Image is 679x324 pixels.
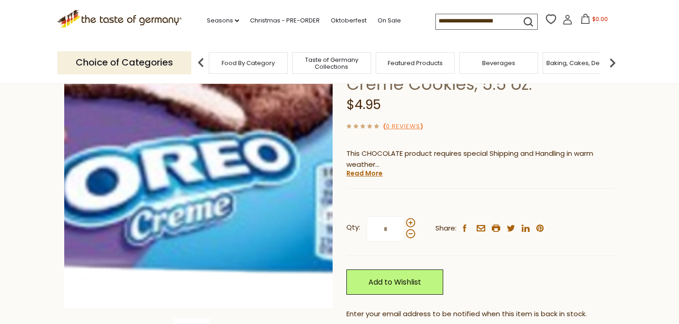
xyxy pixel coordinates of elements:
[592,15,608,23] span: $0.00
[378,16,401,26] a: On Sale
[574,14,613,27] button: $0.00
[207,16,239,26] a: Seasons
[482,60,515,66] a: Beverages
[346,269,443,295] a: Add to Wishlist
[386,122,420,132] a: 0 Reviews
[192,54,210,72] img: previous arrow
[383,122,423,131] span: ( )
[295,56,368,70] a: Taste of Germany Collections
[346,308,615,320] div: Enter your email address to be notified when this item is back in stock.
[546,60,618,66] a: Baking, Cakes, Desserts
[367,216,404,242] input: Qty:
[331,16,367,26] a: Oktoberfest
[250,16,320,26] a: Christmas - PRE-ORDER
[346,222,360,233] strong: Qty:
[57,51,191,74] p: Choice of Categories
[346,96,381,114] span: $4.95
[222,60,275,66] a: Food By Category
[346,169,383,178] a: Read More
[346,148,615,171] p: This CHOCOLATE product requires special Shipping and Handling in warm weather
[435,223,456,234] span: Share:
[603,54,622,72] img: next arrow
[346,53,615,94] h1: Milka "Cookie Sensations" Oreo Creme Cookies, 5.5 oz.
[388,60,443,66] a: Featured Products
